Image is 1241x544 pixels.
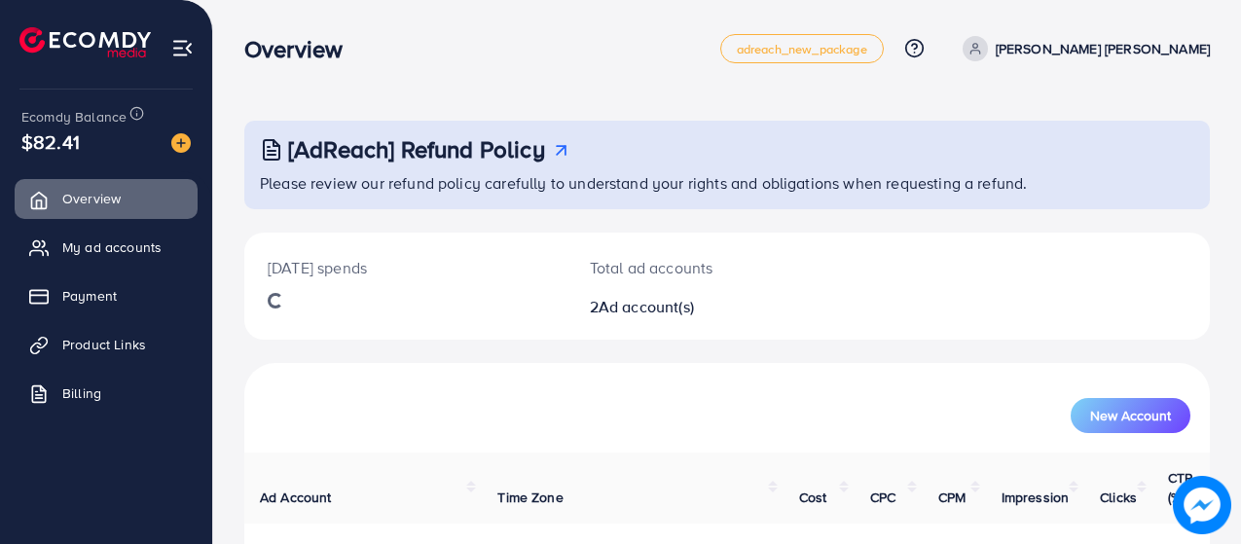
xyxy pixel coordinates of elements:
p: Please review our refund policy carefully to understand your rights and obligations when requesti... [260,171,1198,195]
span: Time Zone [497,488,563,507]
span: New Account [1090,409,1171,422]
span: CPM [938,488,966,507]
p: [PERSON_NAME] [PERSON_NAME] [996,37,1210,60]
span: My ad accounts [62,237,162,257]
img: image [171,133,191,153]
img: menu [171,37,194,59]
span: Ad account(s) [599,296,694,317]
span: Ecomdy Balance [21,107,127,127]
h3: [AdReach] Refund Policy [288,135,545,163]
a: Billing [15,374,198,413]
button: New Account [1071,398,1190,433]
a: My ad accounts [15,228,198,267]
span: Ad Account [260,488,332,507]
span: $82.41 [21,127,80,156]
span: adreach_new_package [737,43,867,55]
p: Total ad accounts [590,256,785,279]
a: adreach_new_package [720,34,884,63]
h3: Overview [244,35,358,63]
span: CTR (%) [1168,468,1193,507]
a: Product Links [15,325,198,364]
span: Product Links [62,335,146,354]
span: Overview [62,189,121,208]
span: Billing [62,383,101,403]
span: Impression [1002,488,1070,507]
a: [PERSON_NAME] [PERSON_NAME] [955,36,1210,61]
img: image [1173,476,1231,534]
span: Clicks [1100,488,1137,507]
h2: 2 [590,298,785,316]
span: CPC [870,488,895,507]
span: Cost [799,488,827,507]
a: Overview [15,179,198,218]
img: logo [19,27,151,57]
a: Payment [15,276,198,315]
p: [DATE] spends [268,256,543,279]
span: Payment [62,286,117,306]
